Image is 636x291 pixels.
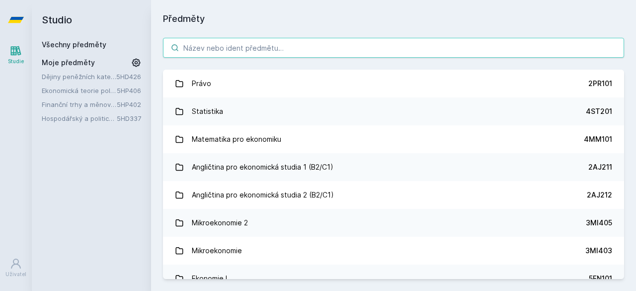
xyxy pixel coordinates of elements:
a: 5HD426 [116,73,141,81]
font: Angličtina pro ekonomická studia 2 (B2/C1) [192,191,334,199]
font: Statistika [192,107,223,115]
a: 5HD337 [117,114,141,122]
font: Hospodářský a politický vývoj Dálného východu ve 20. století [42,114,232,122]
font: 3MI403 [585,246,612,255]
font: Studio [42,14,72,26]
a: Statistika 4ST201 [163,97,624,125]
a: Finanční trhy a měnová politika [42,99,117,109]
font: Studie [8,58,24,64]
font: 4MM101 [584,135,612,143]
font: Mikroekonomie [192,246,242,255]
font: Angličtina pro ekonomická studia 1 (B2/C1) [192,163,333,171]
font: 4ST201 [586,107,612,115]
a: Angličtina pro ekonomická studia 1 (B2/C1) 2AJ211 [163,153,624,181]
font: 2PR101 [588,79,612,88]
font: Finanční trhy a měnová politika [42,100,139,108]
a: Matematika pro ekonomiku 4MM101 [163,125,624,153]
font: Uživatel [5,271,26,277]
a: Mikroekonomie 3MI403 [163,237,624,265]
font: Ekonomie I. [192,274,229,283]
a: Všechny předměty [42,40,106,49]
font: 2AJ211 [588,163,612,171]
a: Ekonomická teorie politiky [42,86,117,96]
font: Ekonomická teorie politiky [42,87,123,95]
a: Studie [2,40,30,70]
a: Angličtina pro ekonomická studia 2 (B2/C1) 2AJ212 [163,181,624,209]
a: 5HP402 [117,100,141,108]
a: Uživatel [2,253,30,283]
font: Mikroekonomie 2 [192,218,248,227]
font: 2AJ212 [587,191,612,199]
font: Moje předměty [42,58,95,67]
a: Dějiny peněžních kategorií a institucí [42,72,116,82]
a: Právo 2PR101 [163,70,624,97]
input: Název nebo ident předmětu… [163,38,624,58]
a: 5HP406 [117,87,141,95]
a: Hospodářský a politický vývoj Dálného východu ve 20. století [42,113,117,123]
font: 5EN101 [589,274,612,283]
font: Dějiny peněžních kategorií a institucí [42,73,156,81]
font: Předměty [163,13,205,24]
font: Matematika pro ekonomiku [192,135,281,143]
font: Právo [192,79,211,88]
a: Mikroekonomie 2 3MI405 [163,209,624,237]
font: 3MI405 [586,218,612,227]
